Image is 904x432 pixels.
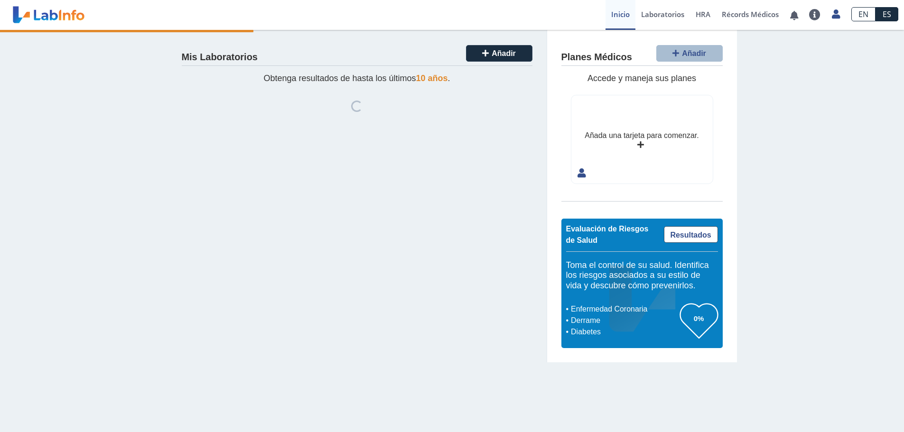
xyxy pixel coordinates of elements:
[561,52,632,63] h4: Planes Médicos
[851,7,876,21] a: EN
[263,74,450,83] span: Obtenga resultados de hasta los últimos .
[566,260,718,291] h5: Toma el control de su salud. Identifica los riesgos asociados a su estilo de vida y descubre cómo...
[656,45,723,62] button: Añadir
[587,74,696,83] span: Accede y maneja sus planes
[585,130,699,141] div: Añada una tarjeta para comenzar.
[682,49,706,57] span: Añadir
[680,313,718,324] h3: 0%
[182,52,258,63] h4: Mis Laboratorios
[568,315,680,326] li: Derrame
[492,49,516,57] span: Añadir
[696,9,710,19] span: HRA
[466,45,532,62] button: Añadir
[876,7,898,21] a: ES
[416,74,448,83] span: 10 años
[664,226,718,243] a: Resultados
[566,225,649,244] span: Evaluación de Riesgos de Salud
[568,303,680,315] li: Enfermedad Coronaria
[568,326,680,338] li: Diabetes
